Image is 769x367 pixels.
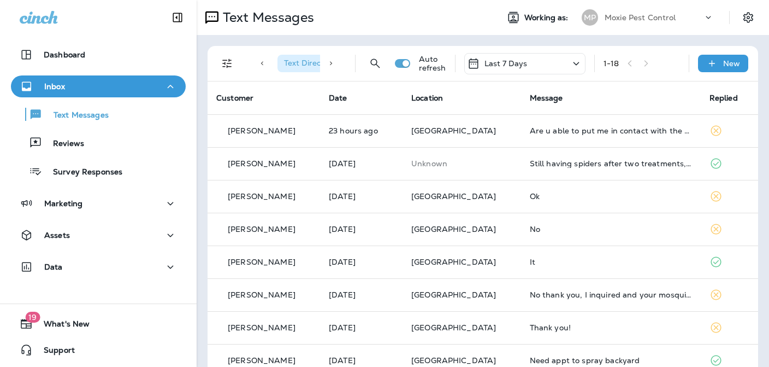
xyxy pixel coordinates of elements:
div: No thank you, I inquired and your mosquito service was expensive. I get it done through a competi... [530,290,692,299]
p: Inbox [44,82,65,91]
div: Are u able to put me in contact with the young man who signed me up [530,126,692,135]
div: No [530,225,692,234]
span: Message [530,93,563,103]
p: [PERSON_NAME] [228,159,295,168]
button: Text Messages [11,103,186,126]
button: Collapse Sidebar [162,7,193,28]
button: 19What's New [11,313,186,335]
p: Reviews [42,139,84,149]
p: Aug 19, 2025 08:49 AM [329,323,394,332]
div: Still having spiders after two treatments, can you send person out? [530,159,692,168]
button: Marketing [11,193,186,214]
div: 1 - 18 [604,59,619,68]
p: New [723,59,740,68]
span: [GEOGRAPHIC_DATA] [411,323,496,333]
p: [PERSON_NAME] [228,225,295,234]
p: Auto refresh [419,55,446,72]
div: MP [582,9,598,26]
p: [PERSON_NAME] [228,290,295,299]
p: Aug 19, 2025 08:45 AM [329,356,394,365]
p: Dashboard [44,50,85,59]
p: Survey Responses [42,167,122,178]
p: Aug 19, 2025 02:53 PM [329,225,394,234]
p: Aug 21, 2025 08:34 AM [329,159,394,168]
span: [GEOGRAPHIC_DATA] [411,224,496,234]
span: Text Direction : Incoming [284,58,371,68]
span: [GEOGRAPHIC_DATA] [411,356,496,365]
div: Thank you! [530,323,692,332]
span: [GEOGRAPHIC_DATA] [411,257,496,267]
p: [PERSON_NAME] [228,258,295,266]
button: Filters [216,53,238,74]
span: [GEOGRAPHIC_DATA] [411,290,496,300]
p: This customer does not have a last location and the phone number they messaged is not assigned to... [411,159,512,168]
button: Dashboard [11,44,186,66]
p: Aug 19, 2025 01:07 PM [329,258,394,266]
div: Ok [530,192,692,201]
button: Reviews [11,131,186,154]
p: Aug 20, 2025 06:05 PM [329,192,394,201]
p: Marketing [44,199,82,208]
p: Text Messages [43,110,109,121]
p: [PERSON_NAME] [228,356,295,365]
span: Replied [709,93,738,103]
button: Support [11,339,186,361]
button: Settings [738,8,758,27]
p: Assets [44,231,70,240]
div: Need appt to spray backyard [530,356,692,365]
p: Moxie Pest Control [605,13,676,22]
button: Survey Responses [11,160,186,183]
p: Text Messages [218,9,314,26]
span: Customer [216,93,253,103]
p: [PERSON_NAME] [228,192,295,201]
p: Aug 19, 2025 11:13 AM [329,290,394,299]
span: Date [329,93,347,103]
button: Search Messages [364,53,386,74]
p: [PERSON_NAME] [228,126,295,135]
span: Support [33,346,75,359]
p: Last 7 Days [484,59,528,68]
p: [PERSON_NAME] [228,323,295,332]
button: Data [11,256,186,278]
button: Assets [11,224,186,246]
span: Working as: [524,13,571,22]
button: Inbox [11,75,186,97]
p: Data [44,263,63,271]
div: It [530,258,692,266]
p: Aug 21, 2025 05:09 PM [329,126,394,135]
span: 19 [25,312,40,323]
span: [GEOGRAPHIC_DATA] [411,126,496,136]
span: Location [411,93,443,103]
span: [GEOGRAPHIC_DATA] [411,191,496,201]
div: Text Direction:Incoming [277,55,389,72]
span: What's New [33,319,90,333]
